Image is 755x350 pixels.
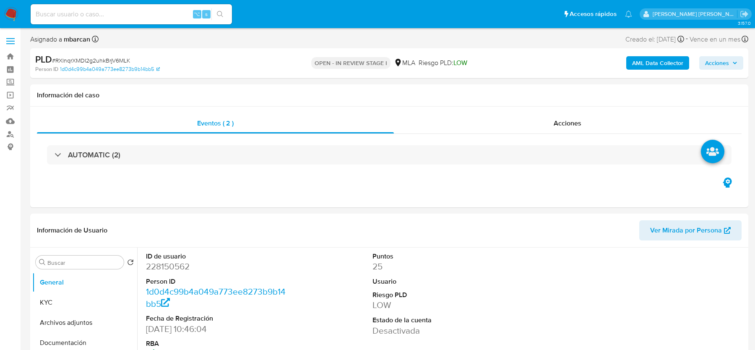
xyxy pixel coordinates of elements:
[60,65,160,73] a: 1d0d4c99b4a049a773ee8273b9b14bb5
[35,65,58,73] b: Person ID
[194,10,200,18] span: ⌥
[372,316,515,325] dt: Estado de la cuenta
[30,35,90,44] span: Asignado a
[68,150,120,159] h3: AUTOMATIC (2)
[740,10,749,18] a: Salir
[686,34,688,45] span: -
[32,313,137,333] button: Archivos adjuntos
[372,299,515,311] dd: LOW
[35,52,52,66] b: PLD
[372,277,515,286] dt: Usuario
[146,285,286,309] a: 1d0d4c99b4a049a773ee8273b9b14bb5
[372,252,515,261] dt: Puntos
[146,339,289,348] dt: RBA
[372,325,515,337] dd: Desactivada
[639,220,742,240] button: Ver Mirada por Persona
[394,58,415,68] div: MLA
[146,277,289,286] dt: Person ID
[146,314,289,323] dt: Fecha de Registración
[453,58,467,68] span: LOW
[31,9,232,20] input: Buscar usuario o caso...
[311,57,391,69] p: OPEN - IN REVIEW STAGE I
[146,323,289,335] dd: [DATE] 10:46:04
[554,118,581,128] span: Acciones
[197,118,234,128] span: Eventos ( 2 )
[570,10,617,18] span: Accesos rápidos
[146,261,289,272] dd: 228150562
[39,259,46,266] button: Buscar
[626,56,689,70] button: AML Data Collector
[632,56,683,70] b: AML Data Collector
[47,145,732,165] div: AUTOMATIC (2)
[419,58,467,68] span: Riesgo PLD:
[211,8,229,20] button: search-icon
[37,226,107,235] h1: Información de Usuario
[690,35,740,44] span: Vence en un mes
[37,91,742,99] h1: Información del caso
[705,56,729,70] span: Acciones
[699,56,743,70] button: Acciones
[653,10,737,18] p: magali.barcan@mercadolibre.com
[372,261,515,272] dd: 25
[52,56,130,65] span: # RXlnqrXMDI2g2uhkBrjV6MLK
[650,220,722,240] span: Ver Mirada por Persona
[625,10,632,18] a: Notificaciones
[32,272,137,293] button: General
[372,290,515,300] dt: Riesgo PLD
[62,34,90,44] b: mbarcan
[146,252,289,261] dt: ID de usuario
[47,259,120,266] input: Buscar
[205,10,208,18] span: s
[127,259,134,268] button: Volver al orden por defecto
[32,293,137,313] button: KYC
[625,34,684,45] div: Creado el: [DATE]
